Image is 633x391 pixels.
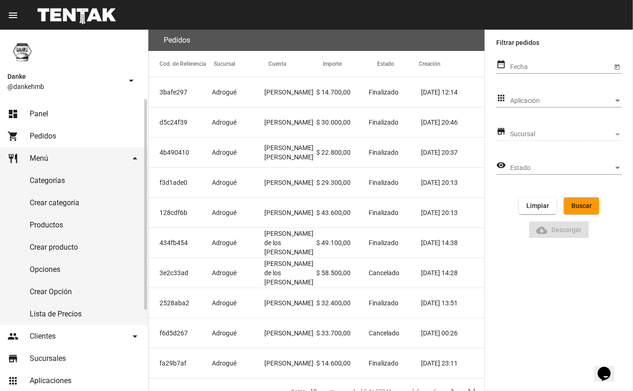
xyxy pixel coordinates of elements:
[148,348,212,378] mat-cell: fa29b7af
[537,225,548,236] mat-icon: Descargar Reporte
[30,109,48,119] span: Panel
[571,202,592,209] span: Buscar
[421,168,485,197] mat-cell: [DATE] 20:13
[212,148,237,157] span: Adrogué
[148,228,212,258] mat-cell: 434fb454
[7,82,122,91] span: @dankehmb
[212,178,237,187] span: Adrogué
[496,93,506,104] mat-icon: apps
[519,197,556,214] button: Limpiar
[316,107,369,137] mat-cell: $ 30.000,00
[214,51,268,77] mat-header-cell: Sucursal
[129,153,141,164] mat-icon: arrow_drop_down
[7,131,19,142] mat-icon: shopping_cart
[510,164,622,172] mat-select: Estado
[30,132,56,141] span: Pedidos
[419,51,485,77] mat-header-cell: Creación
[148,107,212,137] mat-cell: d5c24f39
[421,107,485,137] mat-cell: [DATE] 20:46
[496,160,506,171] mat-icon: visibility
[212,238,237,247] span: Adrogué
[510,164,614,172] span: Estado
[526,202,549,209] span: Limpiar
[30,332,56,341] span: Clientes
[264,138,317,167] mat-cell: [PERSON_NAME] [PERSON_NAME]
[510,131,622,138] mat-select: Sucursal
[212,268,237,277] span: Adrogué
[264,288,317,318] mat-cell: [PERSON_NAME]
[369,208,398,217] span: Finalizado
[212,88,237,97] span: Adrogué
[510,97,614,105] span: Aplicación
[264,198,317,227] mat-cell: [PERSON_NAME]
[269,51,323,77] mat-header-cell: Cuenta
[421,228,485,258] mat-cell: [DATE] 14:38
[537,226,582,233] span: Descargar
[323,51,377,77] mat-header-cell: Importe
[316,168,369,197] mat-cell: $ 29.300,00
[421,258,485,288] mat-cell: [DATE] 14:28
[7,153,19,164] mat-icon: restaurant
[148,198,212,227] mat-cell: 128cdf6b
[369,88,398,97] span: Finalizado
[316,77,369,107] mat-cell: $ 14.700,00
[496,126,506,137] mat-icon: store
[369,298,398,308] span: Finalizado
[164,34,190,47] h3: Pedidos
[264,228,317,258] mat-cell: [PERSON_NAME] de los [PERSON_NAME]
[510,63,612,71] input: Fecha
[369,268,399,277] span: Cancelado
[369,178,398,187] span: Finalizado
[126,75,137,86] mat-icon: arrow_drop_down
[316,348,369,378] mat-cell: $ 14.600,00
[421,318,485,348] mat-cell: [DATE] 00:26
[7,71,122,82] span: Danke
[377,51,419,77] mat-header-cell: Estado
[148,168,212,197] mat-cell: f3d1ade0
[369,238,398,247] span: Finalizado
[264,348,317,378] mat-cell: [PERSON_NAME]
[594,354,624,382] iframe: chat widget
[148,258,212,288] mat-cell: 3e2c33ad
[496,37,622,48] label: Filtrar pedidos
[316,258,369,288] mat-cell: $ 58.500,00
[264,77,317,107] mat-cell: [PERSON_NAME]
[148,30,485,51] flou-section-header: Pedidos
[148,77,212,107] mat-cell: 3bafe297
[7,10,19,21] mat-icon: menu
[510,131,614,138] span: Sucursal
[316,318,369,348] mat-cell: $ 33.700,00
[421,288,485,318] mat-cell: [DATE] 13:51
[7,375,19,386] mat-icon: apps
[212,298,237,308] span: Adrogué
[369,328,399,338] span: Cancelado
[421,198,485,227] mat-cell: [DATE] 20:13
[148,51,214,77] mat-header-cell: Cod. de Referencia
[148,138,212,167] mat-cell: 4b490410
[421,77,485,107] mat-cell: [DATE] 12:14
[7,37,37,67] img: 1d4517d0-56da-456b-81f5-6111ccf01445.png
[264,168,317,197] mat-cell: [PERSON_NAME]
[369,359,398,368] span: Finalizado
[316,288,369,318] mat-cell: $ 32.400,00
[264,318,317,348] mat-cell: [PERSON_NAME]
[30,154,48,163] span: Menú
[148,288,212,318] mat-cell: 2528aba2
[212,208,237,217] span: Adrogué
[212,118,237,127] span: Adrogué
[369,118,398,127] span: Finalizado
[316,138,369,167] mat-cell: $ 22.800,00
[212,328,237,338] span: Adrogué
[421,138,485,167] mat-cell: [DATE] 20:37
[7,108,19,120] mat-icon: dashboard
[264,258,317,288] mat-cell: [PERSON_NAME] de los [PERSON_NAME]
[212,359,237,368] span: Adrogué
[264,107,317,137] mat-cell: [PERSON_NAME]
[30,354,66,363] span: Sucursales
[421,348,485,378] mat-cell: [DATE] 23:11
[316,198,369,227] mat-cell: $ 43.600,00
[564,197,599,214] button: Buscar
[529,221,589,238] button: Descargar ReporteDescargar
[7,331,19,342] mat-icon: people
[30,376,71,385] span: Aplicaciones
